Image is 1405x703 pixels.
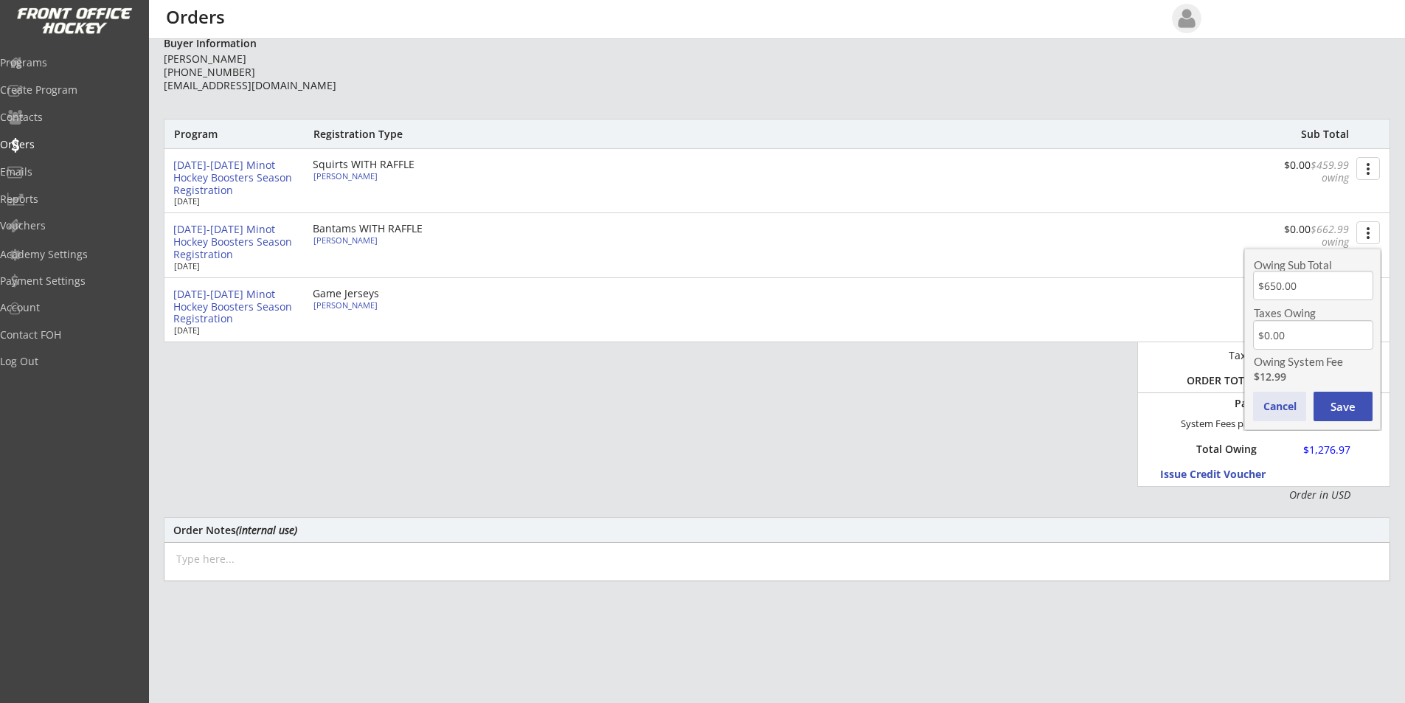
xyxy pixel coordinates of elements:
[1253,392,1306,421] button: Cancel
[1254,372,1365,382] div: $12.99
[236,523,297,537] em: (internal use)
[313,224,482,234] div: Bantams WITH RAFFLE
[1257,224,1349,249] div: $0.00
[1160,464,1297,484] button: Issue Credit Voucher
[1285,128,1349,141] div: Sub Total
[174,262,292,270] div: [DATE]
[174,326,292,334] div: [DATE]
[313,301,478,309] div: [PERSON_NAME]
[1168,418,1257,430] div: System Fees paid
[173,288,301,325] div: [DATE]-[DATE] Minot Hockey Boosters Season Registration
[1180,374,1257,387] div: ORDER TOTAL
[1254,308,1365,319] div: Taxes Owing
[164,52,377,93] div: [PERSON_NAME] [PHONE_NUMBER] [EMAIL_ADDRESS][DOMAIN_NAME]
[174,197,292,205] div: [DATE]
[1311,222,1352,249] font: $662.99 owing
[164,37,263,50] div: Buyer Information
[313,288,482,299] div: Game Jerseys
[1254,260,1365,271] div: Owing Sub Total
[173,524,1381,536] div: Order Notes
[313,236,478,244] div: [PERSON_NAME]
[313,172,478,180] div: [PERSON_NAME]
[1180,488,1350,502] div: Order in USD
[1314,392,1373,421] button: Save
[1257,159,1349,184] div: $0.00
[1356,157,1380,180] button: more_vert
[1356,221,1380,244] button: more_vert
[1189,397,1257,410] div: Paid
[173,224,301,260] div: [DATE]-[DATE] Minot Hockey Boosters Season Registration
[1189,443,1257,456] div: Total Owing
[173,159,301,196] div: [DATE]-[DATE] Minot Hockey Boosters Season Registration
[1311,158,1352,184] font: $459.99 owing
[313,159,482,170] div: Squirts WITH RAFFLE
[1254,372,1365,383] div: Absorbed into this owing
[174,128,254,141] div: Program
[1180,349,1257,362] div: Taxes
[1254,356,1365,367] div: Owing System Fee
[313,128,482,141] div: Registration Type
